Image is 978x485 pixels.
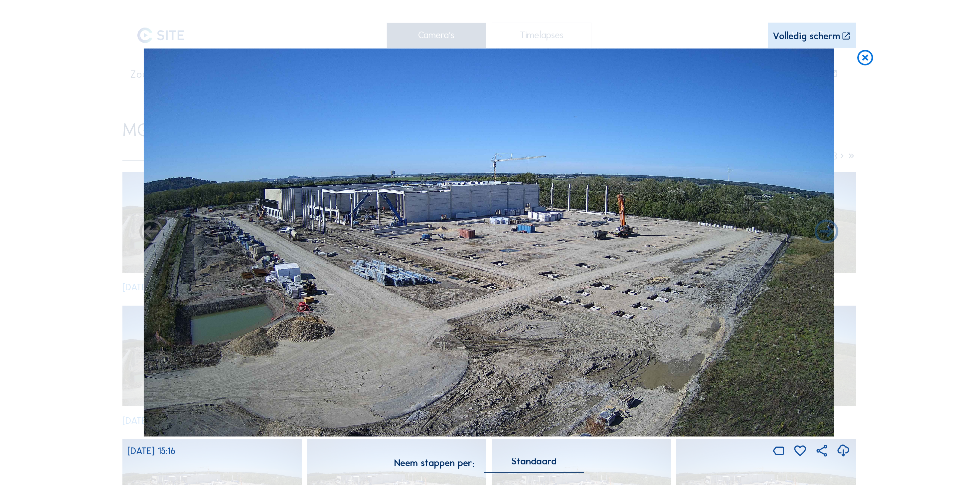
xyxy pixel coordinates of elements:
[773,32,840,41] div: Volledig scherm
[394,458,474,468] div: Neem stappen per:
[137,218,165,246] i: Forward
[144,48,834,436] img: Image
[511,458,557,464] div: Standaard
[484,458,584,472] div: Standaard
[127,445,175,457] span: [DATE] 15:16
[812,218,841,246] i: Back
